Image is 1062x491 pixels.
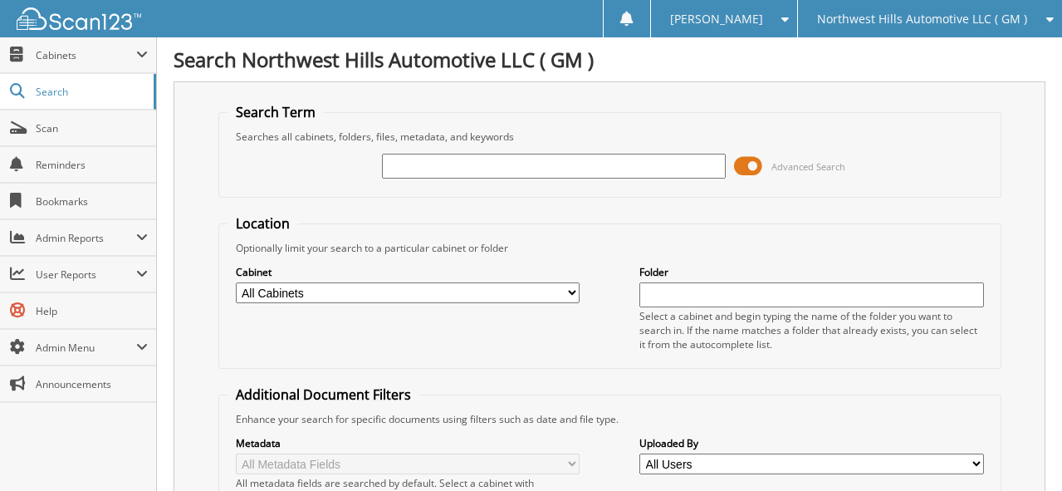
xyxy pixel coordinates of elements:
span: Scan [36,121,148,135]
span: Admin Menu [36,341,136,355]
label: Cabinet [236,265,580,279]
div: Optionally limit your search to a particular cabinet or folder [228,241,992,255]
legend: Search Term [228,103,324,121]
label: Folder [639,265,983,279]
span: Advanced Search [771,160,845,173]
legend: Additional Document Filters [228,385,419,404]
span: Bookmarks [36,194,148,209]
span: Search [36,85,145,99]
div: Select a cabinet and begin typing the name of the folder you want to search in. If the name match... [639,309,983,351]
label: Uploaded By [639,436,983,450]
span: Help [36,304,148,318]
legend: Location [228,214,298,233]
span: [PERSON_NAME] [670,14,763,24]
h1: Search Northwest Hills Automotive LLC ( GM ) [174,46,1045,73]
label: Metadata [236,436,580,450]
span: Admin Reports [36,231,136,245]
span: Cabinets [36,48,136,62]
div: Searches all cabinets, folders, files, metadata, and keywords [228,130,992,144]
img: scan123-logo-white.svg [17,7,141,30]
span: Northwest Hills Automotive LLC ( GM ) [817,14,1027,24]
span: Announcements [36,377,148,391]
span: User Reports [36,268,136,282]
span: Reminders [36,158,148,172]
div: Enhance your search for specific documents using filters such as date and file type. [228,412,992,426]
